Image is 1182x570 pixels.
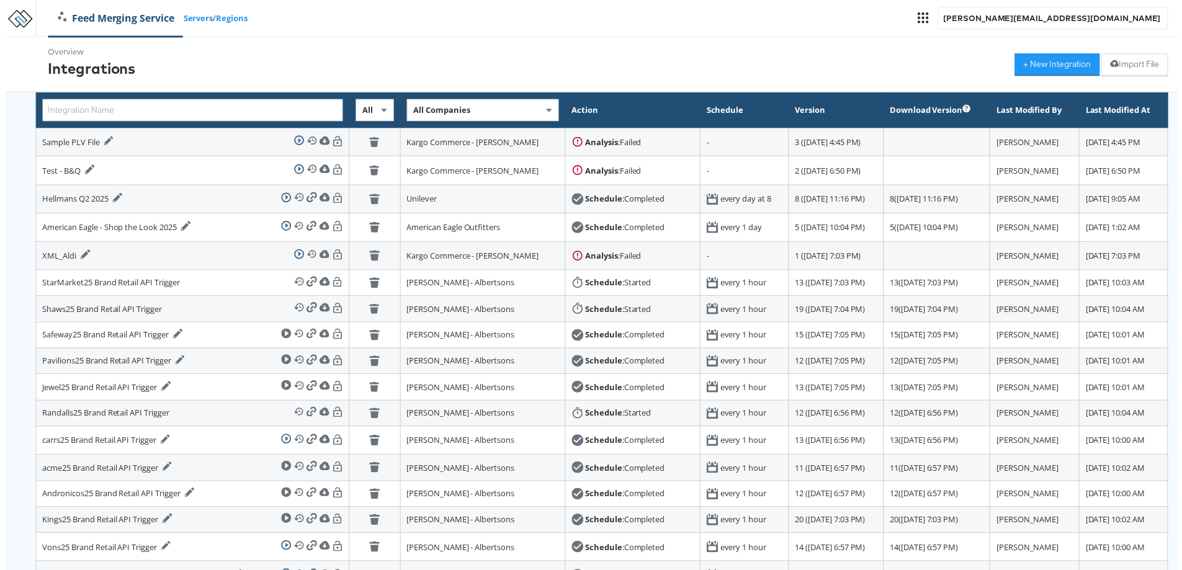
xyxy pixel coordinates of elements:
div: Sample PLV File [38,137,110,149]
div: 13 ( [DATE] 6:56 PM ) [892,438,987,450]
td: [DATE] 10:02 AM [1083,458,1173,484]
td: 13 ([DATE] 7:05 PM) [790,377,885,403]
div: : Started [585,279,651,291]
strong: Schedule [585,492,622,503]
div: every 1 hour [721,466,768,478]
div: 12 ( [DATE] 7:05 PM ) [892,358,987,370]
td: [PERSON_NAME] [993,324,1083,350]
td: Unilever [398,186,565,215]
strong: Schedule [585,279,622,290]
div: Shaws25 Brand Retail API Trigger [38,306,158,318]
td: Kargo Commerce - [PERSON_NAME] [398,243,565,272]
td: [PERSON_NAME] - Albertsons [398,377,565,403]
div: : Completed [585,223,665,235]
div: : Completed [585,492,665,504]
td: [PERSON_NAME] [993,298,1083,324]
td: [PERSON_NAME] [993,186,1083,215]
div: every 1 hour [721,546,768,558]
div: every 1 hour [721,438,768,450]
strong: Schedule [585,466,622,477]
a: Regions [213,12,244,24]
td: [PERSON_NAME] - Albertsons [398,430,565,458]
strong: Schedule [585,438,622,449]
div: Integrations [43,58,132,79]
td: American Eagle Outfitters [398,215,565,243]
td: Kargo Commerce - [PERSON_NAME] [398,129,565,158]
div: every day at 8 [721,195,772,207]
td: [DATE] 10:03 AM [1083,272,1173,298]
div: 5 ( [DATE] 10:04 PM ) [892,223,987,235]
div: every 1 hour [721,358,768,370]
div: 13 ( [DATE] 7:03 PM ) [892,279,987,291]
strong: Analysis [585,138,618,149]
td: [DATE] 4:45 PM [1083,129,1173,158]
td: [PERSON_NAME] - Albertsons [398,350,565,376]
div: : Completed [585,438,665,450]
td: [PERSON_NAME] [993,458,1083,484]
td: [DATE] 7:03 PM [1083,243,1173,272]
td: [DATE] 1:02 AM [1083,215,1173,243]
td: 8 ([DATE] 11:16 PM) [790,186,885,215]
div: 12 ( [DATE] 6:57 PM ) [892,492,987,504]
div: every 1 hour [721,279,768,291]
button: Import File [1106,54,1173,76]
div: every 1 hour [721,411,768,422]
td: [PERSON_NAME] [993,537,1083,566]
td: [PERSON_NAME] - Albertsons [398,272,565,298]
th: Action [565,94,701,129]
td: Kargo Commerce - [PERSON_NAME] [398,158,565,186]
td: [PERSON_NAME] [993,129,1083,158]
div: : Completed [585,385,665,396]
div: 11 ( [DATE] 6:57 PM ) [892,466,987,478]
th: Version [790,94,885,129]
td: [PERSON_NAME] - Albertsons [398,298,565,324]
div: : Completed [585,358,665,370]
div: American Eagle - Shop the Look 2025 [38,223,187,235]
td: 13 ([DATE] 6:56 PM) [790,430,885,458]
strong: Schedule [585,195,622,206]
div: : Started [585,411,651,422]
div: StarMarket25 Brand Retail API Trigger [38,279,176,291]
td: [PERSON_NAME] [993,484,1083,510]
div: - [707,138,784,149]
a: Servers [180,12,210,24]
div: 20 ( [DATE] 7:03 PM ) [892,518,987,530]
td: [PERSON_NAME] - Albertsons [398,484,565,510]
div: : Completed [585,195,665,207]
td: [PERSON_NAME] [993,215,1083,243]
div: : Failed [585,252,642,264]
span: All [360,105,371,117]
td: [DATE] 6:50 PM [1083,158,1173,186]
div: 14 ( [DATE] 6:57 PM ) [892,546,987,558]
td: 13 ([DATE] 7:03 PM) [790,272,885,298]
td: 12 ([DATE] 6:57 PM) [790,484,885,510]
td: [DATE] 10:04 AM [1083,403,1173,429]
td: 2 ([DATE] 6:50 PM) [790,158,885,186]
strong: Schedule [585,385,622,396]
input: Integration Name [38,100,341,122]
div: every 1 hour [721,306,768,318]
td: [DATE] 9:05 AM [1083,186,1173,215]
td: 14 ([DATE] 6:57 PM) [790,537,885,566]
strong: Analysis [585,166,618,177]
strong: Analysis [585,252,618,263]
button: + New Integration [1018,54,1104,76]
div: Safeway25 Brand Retail API Trigger [38,331,179,344]
div: every 1 hour [721,492,768,504]
td: 19 ([DATE] 7:04 PM) [790,298,885,324]
td: [PERSON_NAME] [993,243,1083,272]
strong: Schedule [585,546,622,557]
div: - [707,166,784,178]
div: every 1 hour [721,518,768,530]
th: Schedule [701,94,790,129]
div: Kings25 Brand Retail API Trigger [38,517,169,530]
div: [PERSON_NAME][EMAIL_ADDRESS][DOMAIN_NAME] [946,12,1167,24]
div: Andronicos25 Brand Retail API Trigger [38,491,191,504]
td: [PERSON_NAME] - Albertsons [398,537,565,566]
span: All Companies [412,105,469,117]
td: [DATE] 10:04 AM [1083,298,1173,324]
td: [DATE] 10:01 AM [1083,324,1173,350]
div: : Failed [585,138,642,149]
div: Hellmans Q2 2025 [38,194,119,207]
td: 5 ([DATE] 10:04 PM) [790,215,885,243]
